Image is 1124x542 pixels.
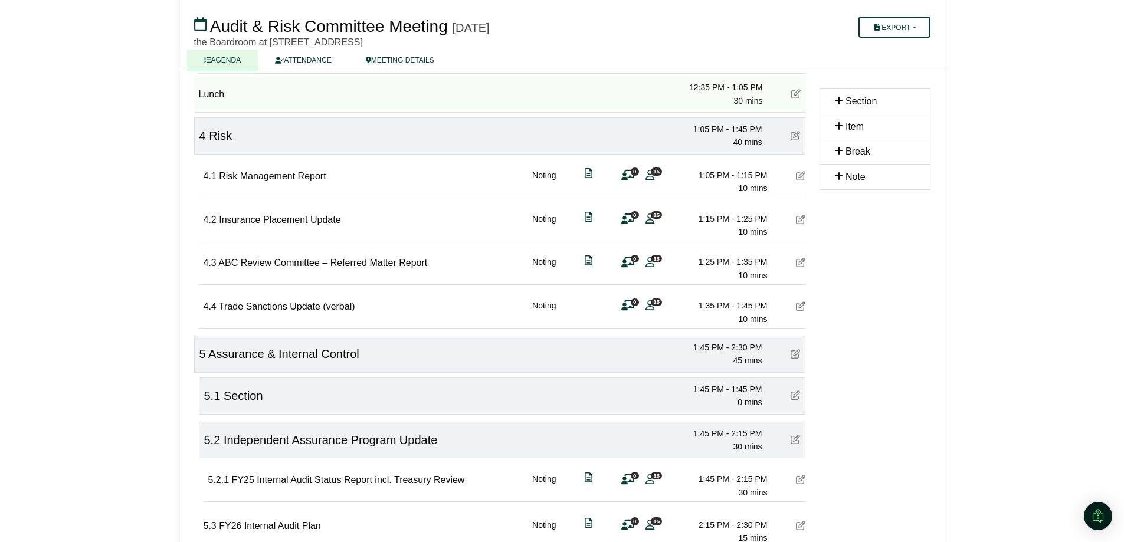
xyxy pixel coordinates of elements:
span: Audit & Risk Committee Meeting [210,17,448,35]
span: 10 mins [738,227,767,236]
span: Section [846,96,877,106]
span: 0 [631,517,639,525]
span: 10 mins [738,183,767,193]
span: 5 [199,347,206,360]
div: 1:45 PM - 2:15 PM [680,427,762,440]
span: 5.1 [204,389,221,402]
div: 1:45 PM - 1:45 PM [680,383,762,396]
span: 4 [199,129,206,142]
span: 0 [631,255,639,262]
div: 1:45 PM - 2:15 PM [685,472,768,485]
div: Noting [532,212,556,239]
div: 2:15 PM - 2:30 PM [685,518,768,531]
div: 1:45 PM - 2:30 PM [680,341,762,354]
button: Export [858,17,930,38]
span: 5.2.1 [208,475,230,485]
span: 40 mins [733,137,762,147]
div: 1:15 PM - 1:25 PM [685,212,768,225]
span: 15 [651,298,662,306]
span: Risk [209,129,232,142]
span: Risk Management Report [219,171,326,181]
span: 0 [631,298,639,306]
span: 0 mins [738,398,762,407]
div: 1:05 PM - 1:15 PM [685,169,768,182]
span: FY26 Internal Audit Plan [219,521,321,531]
span: 10 mins [738,314,767,324]
span: 30 mins [733,96,762,106]
span: 45 mins [733,356,762,365]
span: 15 [651,472,662,479]
span: 15 [651,255,662,262]
span: 30 mins [738,488,767,497]
span: Item [846,121,864,132]
span: the Boardroom at [STREET_ADDRESS] [194,37,363,47]
span: 5.2 [204,433,221,446]
div: 1:25 PM - 1:35 PM [685,255,768,268]
div: Noting [532,299,556,326]
span: 0 [631,167,639,175]
a: ATTENDANCE [258,50,348,70]
div: 12:35 PM - 1:05 PM [680,81,763,94]
div: Noting [532,169,556,195]
span: 15 [651,517,662,525]
span: Lunch [199,89,225,99]
span: 5.3 [204,521,217,531]
span: 30 mins [733,442,762,451]
span: 4.2 [204,215,217,225]
div: Open Intercom Messenger [1084,502,1112,530]
span: 0 [631,472,639,479]
span: Note [846,172,866,182]
span: 15 [651,167,662,175]
span: 4.4 [204,301,217,311]
div: Noting [532,472,556,499]
div: 1:35 PM - 1:45 PM [685,299,768,312]
span: Trade Sanctions Update (verbal) [219,301,355,311]
div: 1:05 PM - 1:45 PM [680,123,762,136]
a: AGENDA [187,50,258,70]
a: MEETING DETAILS [349,50,451,70]
span: 0 [631,211,639,219]
span: Section [224,389,263,402]
div: [DATE] [453,21,490,35]
div: Noting [532,255,556,282]
span: 4.1 [204,171,217,181]
span: Assurance & Internal Control [208,347,359,360]
span: FY25 Internal Audit Status Report incl. Treasury Review [232,475,465,485]
span: ABC Review Committee – Referred Matter Report [218,258,427,268]
span: 4.3 [204,258,217,268]
span: 15 [651,211,662,219]
span: 10 mins [738,271,767,280]
span: Insurance Placement Update [219,215,340,225]
span: Break [846,146,870,156]
span: Independent Assurance Program Update [224,433,437,446]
